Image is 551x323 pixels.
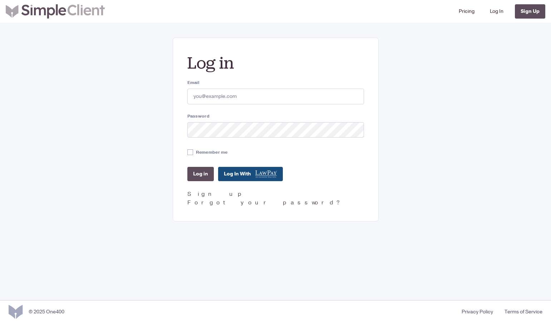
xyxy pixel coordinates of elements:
[218,167,283,181] a: Log In With
[187,52,364,74] h2: Log in
[196,149,228,155] label: Remember me
[187,79,364,86] label: Email
[187,190,246,198] a: Sign up
[29,308,64,315] div: © 2025 One400
[456,3,477,20] a: Pricing
[515,4,545,19] a: Sign Up
[187,113,364,119] label: Password
[187,89,364,104] input: you@example.com
[499,308,542,315] a: Terms of Service
[187,199,342,207] a: Forgot your password?
[187,167,214,181] input: Log in
[487,3,506,20] a: Log In
[456,308,499,315] a: Privacy Policy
